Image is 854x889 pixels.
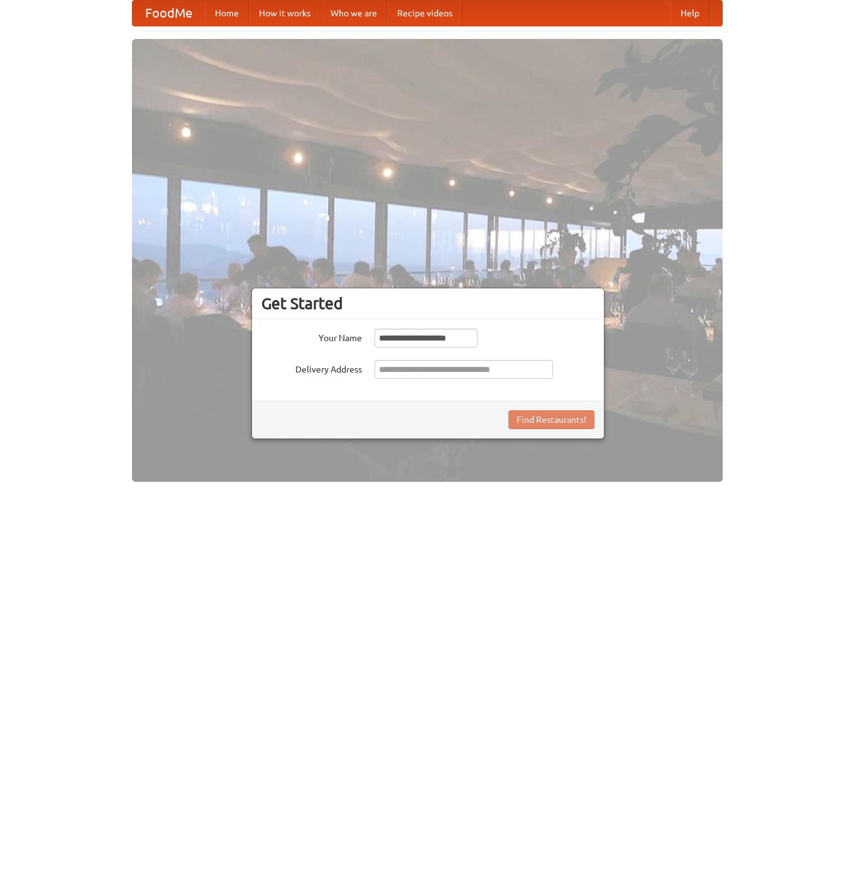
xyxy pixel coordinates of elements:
[261,294,594,313] h3: Get Started
[133,1,205,26] a: FoodMe
[508,410,594,429] button: Find Restaurants!
[387,1,463,26] a: Recipe videos
[261,360,362,376] label: Delivery Address
[249,1,320,26] a: How it works
[205,1,249,26] a: Home
[671,1,709,26] a: Help
[320,1,387,26] a: Who we are
[261,329,362,344] label: Your Name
